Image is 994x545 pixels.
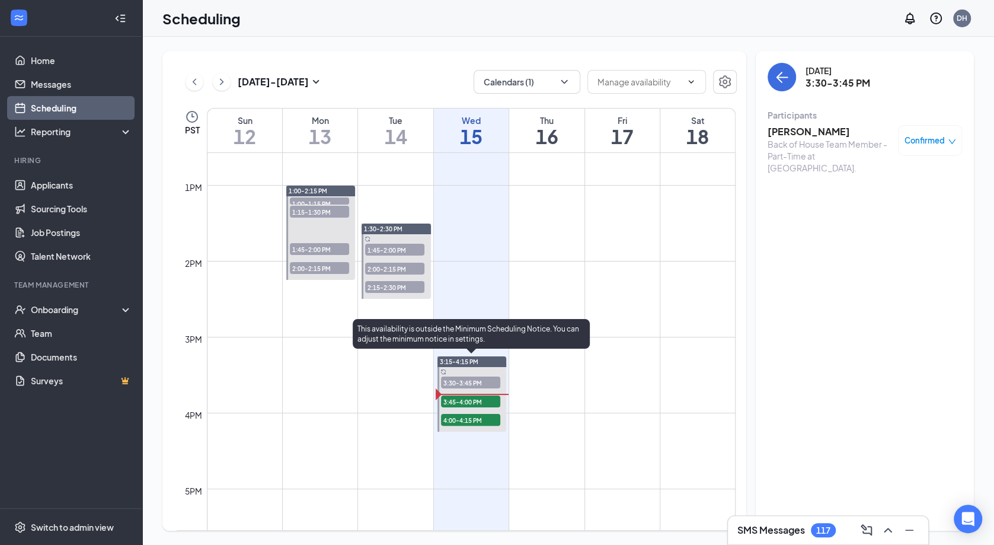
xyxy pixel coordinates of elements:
[806,77,870,90] h3: 3:30-3:45 PM
[660,109,735,152] a: October 18, 2025
[31,49,132,72] a: Home
[806,65,870,77] div: [DATE]
[713,70,737,94] button: Settings
[283,126,357,146] h1: 13
[440,369,446,375] svg: Sync
[290,262,349,274] span: 2:00-2:15 PM
[364,225,402,233] span: 1:30-2:30 PM
[31,96,132,120] a: Scheduling
[434,114,509,126] div: Wed
[283,109,357,152] a: October 13, 2025
[737,524,805,537] h3: SMS Messages
[290,197,349,209] span: 1:00-1:15 PM
[948,138,956,146] span: down
[597,75,682,88] input: Manage availability
[162,8,241,28] h1: Scheduling
[365,263,424,275] span: 2:00-2:15 PM
[213,73,231,91] button: ChevronRight
[509,114,584,126] div: Thu
[434,126,509,146] h1: 15
[902,523,916,537] svg: Minimize
[14,280,130,290] div: Team Management
[114,12,126,24] svg: Collapse
[183,485,204,498] div: 5pm
[31,221,132,244] a: Job Postings
[183,181,204,194] div: 1pm
[14,521,26,533] svg: Settings
[31,244,132,268] a: Talent Network
[31,197,132,221] a: Sourcing Tools
[900,521,919,540] button: Minimize
[954,505,982,533] div: Open Intercom Messenger
[440,358,478,366] span: 3:15-4:15 PM
[207,126,282,146] h1: 12
[31,126,133,138] div: Reporting
[358,109,433,152] a: October 14, 2025
[290,243,349,255] span: 1:45-2:00 PM
[184,124,199,136] span: PST
[289,187,327,195] span: 1:00-2:15 PM
[358,126,433,146] h1: 14
[183,333,204,346] div: 3pm
[816,525,830,536] div: 117
[859,523,874,537] svg: ComposeMessage
[775,70,789,84] svg: ArrowLeft
[660,114,735,126] div: Sat
[238,75,309,88] h3: [DATE] - [DATE]
[31,321,132,345] a: Team
[31,173,132,197] a: Applicants
[878,521,897,540] button: ChevronUp
[358,114,433,126] div: Tue
[353,319,590,349] div: This availability is outside the Minimum Scheduling Notice. You can adjust the minimum notice in ...
[365,244,424,256] span: 1:45-2:00 PM
[185,110,199,124] svg: Clock
[718,75,732,89] svg: Settings
[31,72,132,96] a: Messages
[585,126,660,146] h1: 17
[441,377,500,388] span: 3:30-3:45 PM
[660,126,735,146] h1: 18
[509,126,584,146] h1: 16
[903,11,917,26] svg: Notifications
[441,414,500,426] span: 4:00-4:15 PM
[904,135,945,146] span: Confirmed
[290,206,349,218] span: 1:15-1:30 PM
[365,236,370,242] svg: Sync
[768,138,892,174] div: Back of House Team Member - Part-Time at [GEOGRAPHIC_DATA].
[881,523,895,537] svg: ChevronUp
[509,109,584,152] a: October 16, 2025
[957,13,967,23] div: DH
[768,109,962,121] div: Participants
[31,369,132,393] a: SurveysCrown
[14,126,26,138] svg: Analysis
[14,155,130,165] div: Hiring
[929,11,943,26] svg: QuestionInfo
[216,75,228,89] svg: ChevronRight
[31,304,122,315] div: Onboarding
[686,77,696,87] svg: ChevronDown
[585,109,660,152] a: October 17, 2025
[434,109,509,152] a: October 15, 2025
[14,304,26,315] svg: UserCheck
[13,12,25,24] svg: WorkstreamLogo
[188,75,200,89] svg: ChevronLeft
[365,281,424,293] span: 2:15-2:30 PM
[186,73,203,91] button: ChevronLeft
[183,409,204,422] div: 4pm
[857,521,876,540] button: ComposeMessage
[283,114,357,126] div: Mon
[207,109,282,152] a: October 12, 2025
[585,114,660,126] div: Fri
[768,125,892,138] h3: [PERSON_NAME]
[31,345,132,369] a: Documents
[474,70,580,94] button: Calendars (1)ChevronDown
[183,257,204,270] div: 2pm
[309,75,323,89] svg: SmallChevronDown
[207,114,282,126] div: Sun
[31,521,114,533] div: Switch to admin view
[768,63,796,91] button: back-button
[441,396,500,407] span: 3:45-4:00 PM
[558,76,570,88] svg: ChevronDown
